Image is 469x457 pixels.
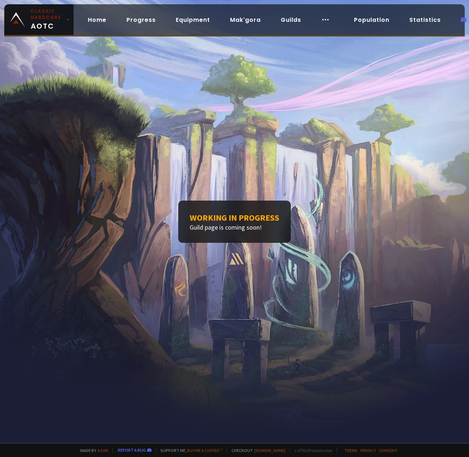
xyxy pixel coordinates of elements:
[275,13,307,27] a: Guilds
[290,448,333,453] span: v. d752d5 - production
[187,448,223,453] a: Buy me a coffee
[31,8,64,31] span: AOTC
[118,447,146,453] a: Report a bug
[348,13,395,27] a: Population
[31,8,64,21] small: Classic Hardcore
[190,212,279,223] h1: Working in progress
[227,448,285,453] span: Checkout
[76,448,108,453] span: Made by
[379,448,398,453] a: Consent
[82,13,112,27] a: Home
[156,448,223,453] span: Support me,
[121,13,161,27] a: Progress
[404,13,446,27] a: Statistics
[360,448,376,453] a: Privacy
[4,4,74,35] a: Classic HardcoreAOTC
[178,201,291,243] div: Guild page is coming soon!
[98,448,108,453] a: a fan
[254,448,285,453] a: [DOMAIN_NAME]
[170,13,216,27] a: Equipment
[344,448,358,453] a: Terms
[224,13,266,27] a: Mak'gora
